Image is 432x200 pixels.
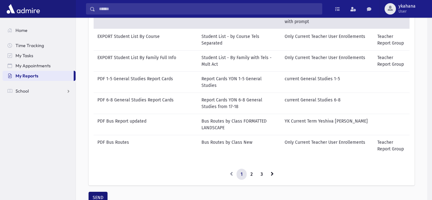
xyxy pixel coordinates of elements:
[246,169,257,180] a: 2
[398,9,416,14] span: User
[3,40,76,51] a: Time Tracking
[15,63,51,69] span: My Appointments
[94,114,198,135] td: PDF Bus Report updated
[15,73,38,79] span: My Reports
[281,93,373,114] td: current General Studies 6-8
[281,8,373,29] td: Only Current Teacher User Enrollements with prompt
[3,25,76,35] a: Home
[398,4,416,9] span: ykahana
[198,50,281,71] td: Student List - By Family with Tels - Mult Act
[94,135,198,156] td: PDF Bus Routes
[198,8,281,29] td: Contact Info Export- With Students
[281,29,373,51] td: Only Current Teacher User Enrollements
[5,3,41,15] img: AdmirePro
[198,93,281,114] td: Report Cards YDN 6-8 General Studies from 17-18
[256,169,267,180] a: 3
[15,88,29,94] span: School
[94,71,198,93] td: PDF 1-5 General Studies Report Cards
[3,51,76,61] a: My Tasks
[198,29,281,51] td: Student List - by Course Tels Separated
[3,86,76,96] a: School
[198,114,281,135] td: Bus Routes by Class FORMATTED LANDSCAPE
[94,29,198,51] td: EXPORT Student List By Course
[373,135,410,156] td: Teacher Report Group
[3,71,74,81] a: My Reports
[281,114,373,135] td: YK Current Term Yeshiva [PERSON_NAME]
[281,50,373,71] td: Only Current Teacher User Enrollements
[15,43,44,48] span: Time Tracking
[3,61,76,71] a: My Appointments
[95,3,322,15] input: Search
[373,50,410,71] td: Teacher Report Group
[94,50,198,71] td: EXPORT Student List By Family Full Info
[281,71,373,93] td: current General Studies 1-5
[94,8,198,29] td: Excel Export for email with grade prompt
[373,29,410,51] td: Teacher Report Group
[15,53,33,58] span: My Tasks
[281,135,373,156] td: Only Current Teacher User Enrollements
[94,93,198,114] td: PDF 6-8 General Studies Report Cards
[198,71,281,93] td: Report Cards YDN 1-5 General Studies
[237,169,247,180] a: 1
[15,27,28,33] span: Home
[198,135,281,156] td: Bus Routes by Class New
